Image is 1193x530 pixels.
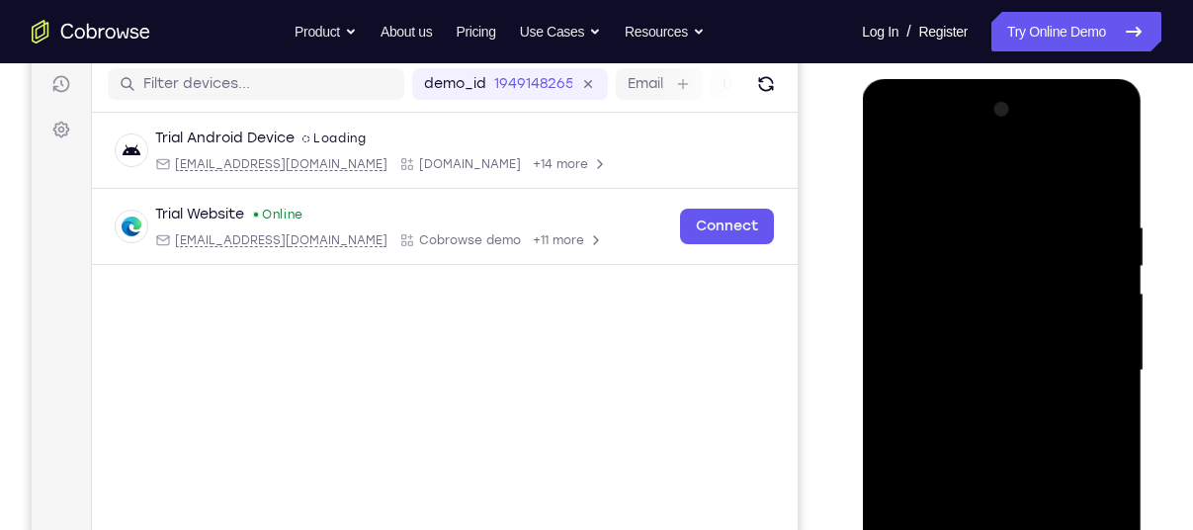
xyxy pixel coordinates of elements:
[112,65,361,85] input: Filter devices...
[919,12,968,51] a: Register
[368,147,489,163] div: App
[143,223,356,239] span: web@example.com
[271,122,335,137] div: Loading
[387,147,489,163] span: Cobrowse.io
[691,65,741,85] label: User ID
[76,12,184,44] h1: Connect
[520,12,601,51] button: Use Cases
[501,223,553,239] span: +11 more
[222,204,226,208] div: New devices found.
[124,223,356,239] div: Email
[862,12,898,51] a: Log In
[124,196,213,216] div: Trial Website
[295,12,357,51] button: Product
[719,59,750,91] button: Refresh
[124,120,263,139] div: Trial Android Device
[60,104,766,180] div: Open device details
[387,223,489,239] span: Cobrowse demo
[456,12,495,51] a: Pricing
[625,12,705,51] button: Resources
[596,65,632,85] label: Email
[143,147,356,163] span: android@example.com
[392,65,455,85] label: demo_id
[648,200,742,235] a: Connect
[368,223,489,239] div: App
[124,147,356,163] div: Email
[381,12,432,51] a: About us
[991,12,1161,51] a: Try Online Demo
[60,180,766,256] div: Open device details
[32,20,150,44] a: Go to the home page
[501,147,556,163] span: +14 more
[906,20,910,44] span: /
[220,198,272,214] div: Online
